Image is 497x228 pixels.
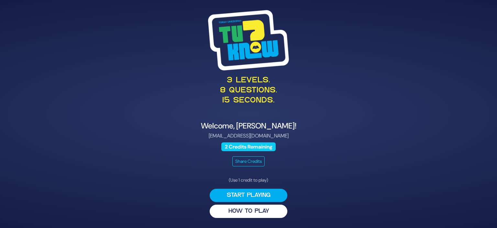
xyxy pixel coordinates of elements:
[91,132,406,140] p: [EMAIL_ADDRESS][DOMAIN_NAME]
[210,189,287,202] button: Start Playing
[232,156,265,166] button: Share Credits
[91,76,406,106] p: 3 levels. 8 questions. 15 seconds.
[91,121,406,131] h4: Welcome, [PERSON_NAME]!
[208,10,289,70] img: Tournament Logo
[221,142,276,151] span: 2 Credits Remaining
[210,205,287,218] button: HOW TO PLAY
[210,177,287,184] p: (Use 1 credit to play)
